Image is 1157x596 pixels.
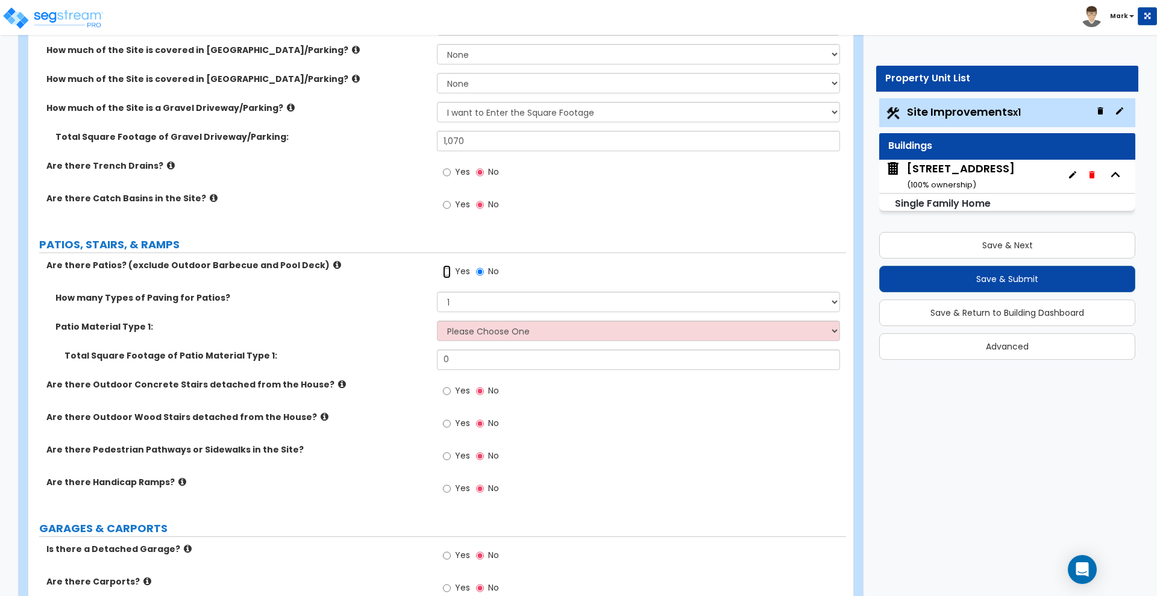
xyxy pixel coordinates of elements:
[455,417,470,429] span: Yes
[55,321,428,333] label: Patio Material Type 1:
[907,161,1015,192] div: [STREET_ADDRESS]
[476,166,484,179] input: No
[287,103,295,112] i: click for more info!
[488,417,499,429] span: No
[879,266,1135,292] button: Save & Submit
[488,198,499,210] span: No
[488,549,499,561] span: No
[55,292,428,304] label: How many Types of Paving for Patios?
[46,543,428,555] label: Is there a Detached Garage?
[476,549,484,562] input: No
[455,166,470,178] span: Yes
[455,450,470,462] span: Yes
[885,161,901,177] img: building.svg
[64,350,428,362] label: Total Square Footage of Patio Material Type 1:
[46,411,428,423] label: Are there Outdoor Wood Stairs detached from the House?
[46,259,428,271] label: Are there Patios? (exclude Outdoor Barbecue and Pool Deck)
[476,384,484,398] input: No
[443,198,451,212] input: Yes
[2,6,104,30] img: logo_pro_r.png
[455,265,470,277] span: Yes
[488,265,499,277] span: No
[455,198,470,210] span: Yes
[46,476,428,488] label: Are there Handicap Ramps?
[46,444,428,456] label: Are there Pedestrian Pathways or Sidewalks in the Site?
[1013,106,1021,119] small: x1
[321,412,328,421] i: click for more info!
[907,104,1021,119] span: Site Improvements
[895,196,991,210] small: Single Family Home
[885,72,1129,86] div: Property Unit List
[455,549,470,561] span: Yes
[143,577,151,586] i: click for more info!
[443,549,451,562] input: Yes
[488,450,499,462] span: No
[443,166,451,179] input: Yes
[488,482,499,494] span: No
[46,73,428,85] label: How much of the Site is covered in [GEOGRAPHIC_DATA]/Parking?
[46,160,428,172] label: Are there Trench Drains?
[888,139,1126,153] div: Buildings
[488,384,499,397] span: No
[46,378,428,391] label: Are there Outdoor Concrete Stairs detached from the House?
[443,417,451,430] input: Yes
[476,482,484,495] input: No
[455,482,470,494] span: Yes
[39,237,846,253] label: PATIOS, STAIRS, & RAMPS
[443,482,451,495] input: Yes
[46,102,428,114] label: How much of the Site is a Gravel Driveway/Parking?
[476,450,484,463] input: No
[184,544,192,553] i: click for more info!
[488,166,499,178] span: No
[46,44,428,56] label: How much of the Site is covered in [GEOGRAPHIC_DATA]/Parking?
[333,260,341,269] i: click for more info!
[46,576,428,588] label: Are there Carports?
[885,161,1015,192] span: 1200 Meridian St
[476,582,484,595] input: No
[1068,555,1097,584] div: Open Intercom Messenger
[1110,11,1128,20] b: Mark
[455,582,470,594] span: Yes
[352,74,360,83] i: click for more info!
[476,198,484,212] input: No
[338,380,346,389] i: click for more info!
[39,521,846,536] label: GARAGES & CARPORTS
[476,265,484,278] input: No
[879,300,1135,326] button: Save & Return to Building Dashboard
[885,105,901,121] img: Construction.png
[879,232,1135,259] button: Save & Next
[352,45,360,54] i: click for more info!
[443,450,451,463] input: Yes
[476,417,484,430] input: No
[178,477,186,486] i: click for more info!
[488,582,499,594] span: No
[55,131,428,143] label: Total Square Footage of Gravel Driveway/Parking:
[907,179,976,190] small: ( 100 % ownership)
[46,192,428,204] label: Are there Catch Basins in the Site?
[443,265,451,278] input: Yes
[210,193,218,202] i: click for more info!
[443,582,451,595] input: Yes
[167,161,175,170] i: click for more info!
[879,333,1135,360] button: Advanced
[443,384,451,398] input: Yes
[1081,6,1102,27] img: avatar.png
[455,384,470,397] span: Yes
